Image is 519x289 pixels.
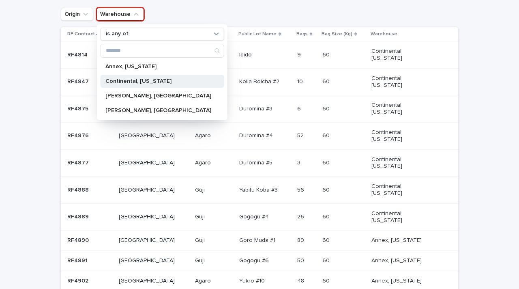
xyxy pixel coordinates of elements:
[101,44,224,58] div: Search
[195,158,212,166] p: Agaro
[239,104,274,112] p: Duromina #3
[322,235,331,244] p: 60
[105,93,211,99] p: [PERSON_NAME], [GEOGRAPHIC_DATA]
[195,235,206,244] p: Guji
[67,185,90,194] p: RF4888
[67,235,90,244] p: RF4890
[297,256,306,264] p: 50
[119,214,177,220] p: [GEOGRAPHIC_DATA]
[67,158,90,166] p: RF4877
[61,68,458,95] tr: RF4847RF4847 [GEOGRAPHIC_DATA]AgaroAgaro Kolla Bolcha #2Kolla Bolcha #2 1010 6060 Continental, [U...
[195,276,212,285] p: Agaro
[61,203,458,231] tr: RF4889RF4889 [GEOGRAPHIC_DATA]GujiGuji Gogogu #4Gogogu #4 2626 6060 Continental, [US_STATE]
[61,231,458,251] tr: RF4890RF4890 [GEOGRAPHIC_DATA]GujiGuji Goro Muda #1Goro Muda #1 8989 6060 Annex, [US_STATE]
[119,278,177,285] p: [GEOGRAPHIC_DATA]
[239,77,281,85] p: Kolla Bolcha #2
[239,185,279,194] p: Yabitu Koba #3
[297,131,305,139] p: 52
[297,212,306,220] p: 26
[61,8,93,21] button: Origin
[322,30,352,39] p: Bag Size (Kg)
[67,104,90,112] p: RF4875
[195,256,206,264] p: Guji
[97,8,144,21] button: Warehouse
[101,44,224,57] input: Search
[239,131,275,139] p: Duromina #4
[119,160,177,166] p: [GEOGRAPHIC_DATA]
[61,177,458,204] tr: RF4888RF4888 [GEOGRAPHIC_DATA]GujiGuji Yabitu Koba #3Yabitu Koba #3 5656 6060 Continental, [US_ST...
[61,122,458,149] tr: RF4876RF4876 [GEOGRAPHIC_DATA]AgaroAgaro Duromina #4Duromina #4 5252 6060 Continental, [US_STATE]
[119,187,177,194] p: [GEOGRAPHIC_DATA]
[371,30,397,39] p: Warehouse
[119,132,177,139] p: [GEOGRAPHIC_DATA]
[195,185,206,194] p: Guji
[322,256,331,264] p: 60
[297,158,302,166] p: 3
[239,235,277,244] p: Goro Muda #1
[61,251,458,271] tr: RF4891RF4891 [GEOGRAPHIC_DATA]GujiGuji Gogogu #6Gogogu #6 5050 6060 Annex, [US_STATE]
[239,212,270,220] p: Gogogu #4
[322,212,331,220] p: 60
[239,276,266,285] p: Yukro #10
[61,95,458,123] tr: RF4875RF4875 [GEOGRAPHIC_DATA]AgaroAgaro Duromina #3Duromina #3 66 6060 Continental, [US_STATE]
[67,276,90,285] p: RF4902
[297,276,306,285] p: 48
[239,158,274,166] p: Duromina #5
[105,64,211,69] p: Annex, [US_STATE]
[119,237,177,244] p: [GEOGRAPHIC_DATA]
[239,256,270,264] p: Gogogu #6
[297,50,302,58] p: 9
[322,276,331,285] p: 60
[119,257,177,264] p: [GEOGRAPHIC_DATA]
[322,50,331,58] p: 60
[61,41,458,69] tr: RF4814RF4814 [GEOGRAPHIC_DATA]YirgacheffeYirgacheffe IdidoIdido 99 6060 Continental, [US_STATE]
[67,212,90,220] p: RF4889
[67,50,89,58] p: RF4814
[296,30,308,39] p: Bags
[61,149,458,177] tr: RF4877RF4877 [GEOGRAPHIC_DATA]AgaroAgaro Duromina #5Duromina #5 33 6060 Continental, [US_STATE]
[297,185,306,194] p: 56
[238,30,277,39] p: Public Lot Name
[105,108,211,113] p: [PERSON_NAME], [GEOGRAPHIC_DATA]
[322,158,331,166] p: 60
[322,185,331,194] p: 60
[67,131,90,139] p: RF4876
[322,131,331,139] p: 60
[297,235,306,244] p: 89
[67,30,99,39] p: RF Contract #
[322,77,331,85] p: 60
[195,131,212,139] p: Agaro
[195,212,206,220] p: Guji
[322,104,331,112] p: 60
[67,256,89,264] p: RF4891
[105,78,211,84] p: Continental, [US_STATE]
[239,50,253,58] p: Idido
[106,30,129,37] p: is any of
[67,77,90,85] p: RF4847
[297,77,305,85] p: 10
[297,104,302,112] p: 6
